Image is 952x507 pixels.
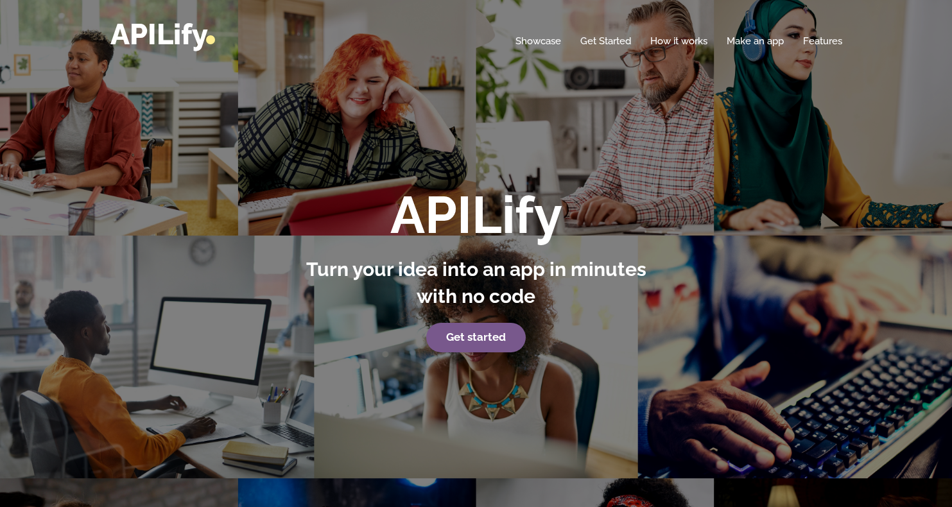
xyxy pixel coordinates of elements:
[110,17,215,51] a: APILify
[515,35,561,47] a: Showcase
[650,35,707,47] a: How it works
[446,331,506,343] strong: Get started
[580,35,631,47] a: Get Started
[727,35,784,47] a: Make an app
[803,35,842,47] a: Features
[390,185,562,245] strong: APILify
[426,323,526,352] a: Get started
[306,258,646,307] strong: Turn your idea into an app in minutes with no code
